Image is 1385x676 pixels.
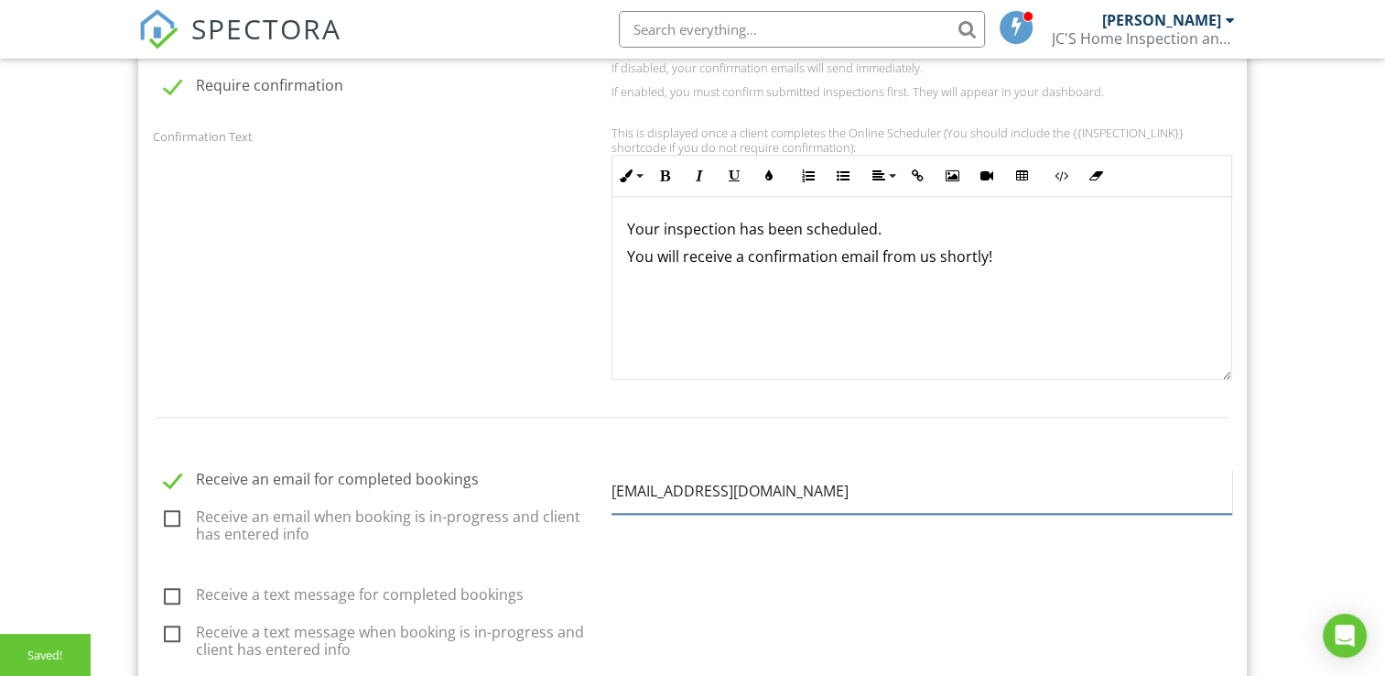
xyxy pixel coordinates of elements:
button: Italic (Ctrl+I) [682,158,717,193]
div: This is displayed once a client completes the Online Scheduler (You should include the {{INSPECTI... [611,125,1231,155]
p: If disabled, your confirmation emails will send immediately. [611,60,1231,75]
button: Align [865,158,900,193]
label: Receive an email for completed bookings [164,471,601,494]
span: SPECTORA [191,9,341,48]
div: Open Intercom Messenger [1323,614,1367,658]
p: If enabled, you must confirm submitted inspections first. They will appear in your dashboard. [611,84,1231,99]
input: Search everything... [619,11,985,48]
button: Clear Formatting [1078,158,1113,193]
label: Receive a text message for completed bookings [164,586,601,609]
button: Colors [752,158,786,193]
label: Require confirmation [164,77,601,100]
label: Confirmation Text [153,128,253,145]
button: Unordered List [826,158,860,193]
a: SPECTORA [138,25,341,63]
div: JC'S Home Inspection and Repairs LLC [1052,29,1235,48]
button: Bold (Ctrl+B) [647,158,682,193]
label: Receive an email when booking is in-progress and client has entered info [164,508,601,531]
p: Your inspection has been scheduled. [627,219,1216,239]
button: Insert Video [969,158,1004,193]
div: [PERSON_NAME] [1102,11,1221,29]
button: Insert Link (Ctrl+K) [900,158,935,193]
input: Enter email address [611,469,1231,514]
div: Saved! [27,648,62,662]
button: Insert Image (Ctrl+P) [935,158,969,193]
img: The Best Home Inspection Software - Spectora [138,9,179,49]
button: Code View [1044,158,1078,193]
button: Inline Style [612,158,647,193]
label: Receive a text message when booking is in-progress and client has entered info [164,624,601,647]
button: Underline (Ctrl+U) [717,158,752,193]
button: Insert Table [1004,158,1039,193]
button: Ordered List [791,158,826,193]
p: You will receive a confirmation email from us shortly! [627,246,1216,267]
